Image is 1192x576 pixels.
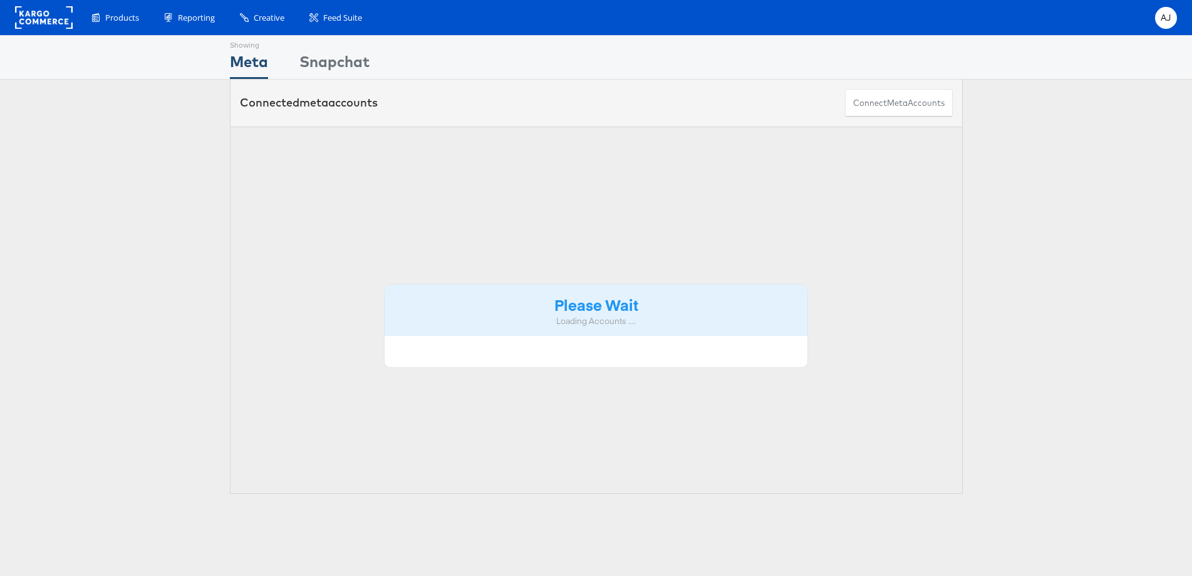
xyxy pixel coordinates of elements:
[105,12,139,24] span: Products
[230,51,268,79] div: Meta
[299,95,328,110] span: meta
[240,95,378,111] div: Connected accounts
[254,12,284,24] span: Creative
[845,89,953,117] button: ConnectmetaAccounts
[394,315,799,327] div: Loading Accounts ....
[554,294,638,315] strong: Please Wait
[887,97,908,109] span: meta
[178,12,215,24] span: Reporting
[299,51,370,79] div: Snapchat
[1161,14,1171,22] span: AJ
[230,36,268,51] div: Showing
[323,12,362,24] span: Feed Suite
